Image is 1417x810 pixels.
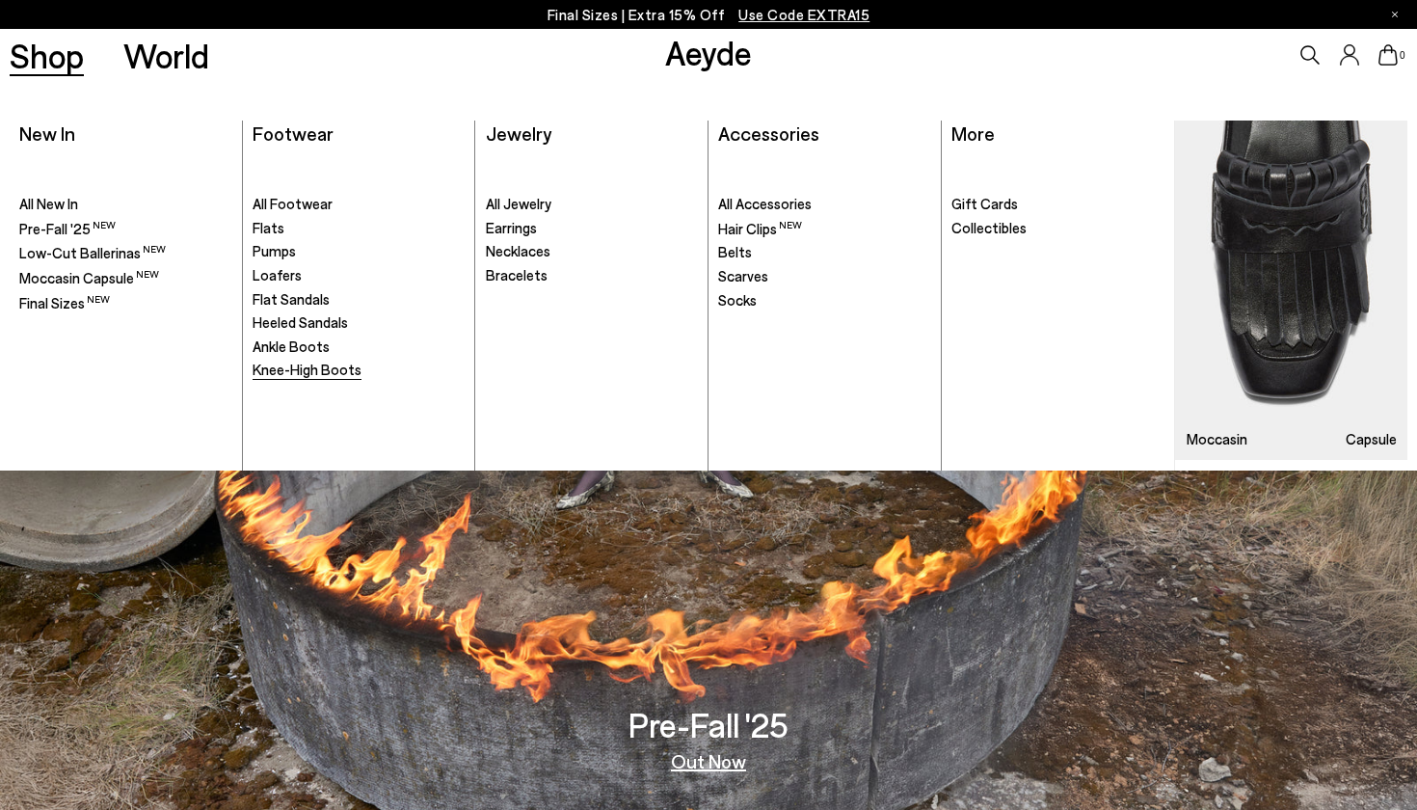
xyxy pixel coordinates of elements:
a: Knee-High Boots [253,361,465,380]
span: Moccasin Capsule [19,269,159,286]
a: Ankle Boots [253,337,465,357]
h3: Capsule [1346,432,1397,446]
h3: Pre-Fall '25 [628,708,789,742]
a: Necklaces [486,242,698,261]
a: Footwear [253,121,334,145]
a: Earrings [486,219,698,238]
a: Moccasin Capsule [1175,121,1407,461]
span: Necklaces [486,242,550,259]
span: All New In [19,195,78,212]
span: Low-Cut Ballerinas [19,244,166,261]
span: Scarves [718,267,768,284]
a: Aeyde [665,32,752,72]
span: Socks [718,291,757,309]
span: All Footwear [253,195,333,212]
a: Moccasin Capsule [19,268,231,288]
a: All Jewelry [486,195,698,214]
img: Mobile_e6eede4d-78b8-4bd1-ae2a-4197e375e133_900x.jpg [1175,121,1407,461]
span: Gift Cards [951,195,1018,212]
a: Jewelry [486,121,551,145]
span: Heeled Sandals [253,313,348,331]
a: Belts [718,243,930,262]
a: Gift Cards [951,195,1164,214]
a: Socks [718,291,930,310]
a: Bracelets [486,266,698,285]
span: All Accessories [718,195,812,212]
span: Bracelets [486,266,548,283]
a: More [951,121,995,145]
a: Pre-Fall '25 [19,219,231,239]
a: 0 [1378,44,1398,66]
span: Collectibles [951,219,1027,236]
span: Flat Sandals [253,290,330,308]
a: World [123,39,209,72]
span: Ankle Boots [253,337,330,355]
a: Shop [10,39,84,72]
span: Navigate to /collections/ss25-final-sizes [738,6,869,23]
h3: Moccasin [1187,432,1247,446]
span: Belts [718,243,752,260]
a: Loafers [253,266,465,285]
span: Pre-Fall '25 [19,220,116,237]
a: Out Now [671,751,746,770]
a: Hair Clips [718,219,930,239]
a: Scarves [718,267,930,286]
a: Accessories [718,121,819,145]
span: Knee-High Boots [253,361,361,378]
a: Heeled Sandals [253,313,465,333]
a: Pumps [253,242,465,261]
span: 0 [1398,50,1407,61]
span: Flats [253,219,284,236]
span: Loafers [253,266,302,283]
a: New In [19,121,75,145]
span: Earrings [486,219,537,236]
a: Collectibles [951,219,1164,238]
a: Low-Cut Ballerinas [19,243,231,263]
a: All Footwear [253,195,465,214]
a: Flats [253,219,465,238]
span: Hair Clips [718,220,802,237]
span: Final Sizes [19,294,110,311]
a: All Accessories [718,195,930,214]
span: All Jewelry [486,195,551,212]
a: Flat Sandals [253,290,465,310]
a: All New In [19,195,231,214]
span: Pumps [253,242,296,259]
p: Final Sizes | Extra 15% Off [548,3,870,27]
a: Final Sizes [19,293,231,313]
